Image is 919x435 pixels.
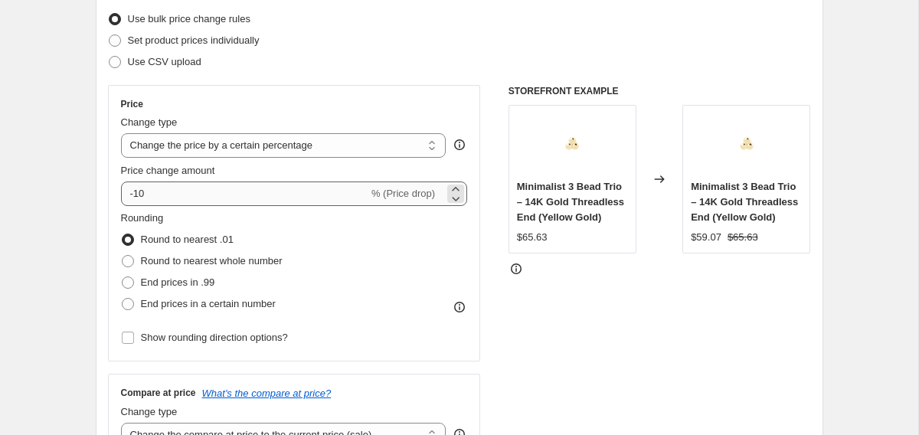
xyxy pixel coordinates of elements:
[121,98,143,110] h3: Price
[121,406,178,417] span: Change type
[691,181,798,223] span: Minimalist 3 Bead Trio – 14K Gold Threadless End (Yellow Gold)
[141,298,276,309] span: End prices in a certain number
[141,332,288,343] span: Show rounding direction options?
[371,188,435,199] span: % (Price drop)
[728,230,758,245] strike: $65.63
[716,113,777,175] img: Minimalist_3_Bead_Trio_14K_Gold_Threadless_End_80x.png
[128,13,250,25] span: Use bulk price change rules
[141,234,234,245] span: Round to nearest .01
[121,116,178,128] span: Change type
[128,34,260,46] span: Set product prices individually
[128,56,201,67] span: Use CSV upload
[121,212,164,224] span: Rounding
[121,387,196,399] h3: Compare at price
[121,165,215,176] span: Price change amount
[202,388,332,399] button: What's the compare at price?
[541,113,603,175] img: Minimalist_3_Bead_Trio_14K_Gold_Threadless_End_80x.png
[517,181,624,223] span: Minimalist 3 Bead Trio – 14K Gold Threadless End (Yellow Gold)
[509,85,811,97] h6: STOREFRONT EXAMPLE
[141,276,215,288] span: End prices in .99
[691,230,721,245] div: $59.07
[452,137,467,152] div: help
[517,230,548,245] div: $65.63
[121,182,368,206] input: -15
[141,255,283,267] span: Round to nearest whole number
